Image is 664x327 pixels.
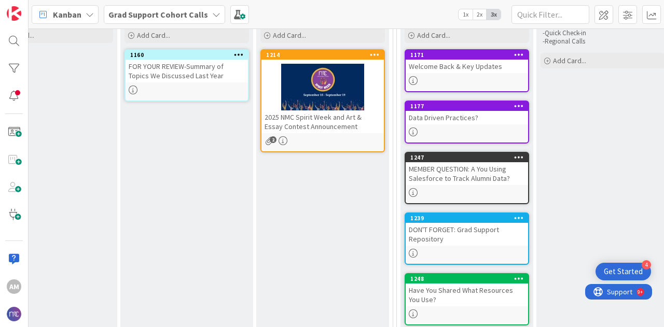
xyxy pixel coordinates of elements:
div: 1248 [410,275,528,282]
div: 1239DON'T FORGET: Grad Support Repository [406,214,528,246]
div: 1247 [406,153,528,162]
p: -Regional Calls [543,37,663,46]
span: Add Card... [137,31,170,40]
div: MEMBER QUESTION: A You Using Salesforce to Track Alumni Data? [406,162,528,185]
span: Support [22,2,47,14]
div: 1177Data Driven Practices? [406,102,528,124]
div: 1248 [406,274,528,283]
div: 9+ [52,4,58,12]
div: 1248Have You Shared What Resources You Use? [406,274,528,306]
div: 1214 [261,50,384,60]
div: 1177 [410,103,528,110]
p: -Quick Check-in [543,29,663,37]
div: 1177 [406,102,528,111]
div: 1160FOR YOUR REVIEW-Summary of Topics We Discussed Last Year [126,50,248,82]
span: Add Card... [417,31,450,40]
img: avatar [7,307,21,321]
div: Welcome Back & Key Updates [406,60,528,73]
span: Add Card... [553,56,586,65]
span: 2x [473,9,487,20]
div: Data Driven Practices? [406,111,528,124]
div: Open Get Started checklist, remaining modules: 4 [596,263,651,280]
div: FOR YOUR REVIEW-Summary of Topics We Discussed Last Year [126,60,248,82]
b: Grad Support Cohort Calls [108,9,208,20]
div: 12142025 NMC Spirit Week and Art & Essay Contest Announcement [261,50,384,133]
div: 1171 [406,50,528,60]
div: 1247 [410,154,528,161]
span: Kanban [53,8,81,21]
div: 4 [642,260,651,269]
div: 1239 [410,215,528,222]
input: Quick Filter... [511,5,589,24]
div: 1160 [130,51,248,59]
div: AM [7,279,21,294]
div: 1160 [126,50,248,60]
div: Get Started [604,266,643,277]
div: 1171Welcome Back & Key Updates [406,50,528,73]
span: 2 [270,136,276,143]
div: Have You Shared What Resources You Use? [406,283,528,306]
div: 1171 [410,51,528,59]
div: 1247MEMBER QUESTION: A You Using Salesforce to Track Alumni Data? [406,153,528,185]
div: 1239 [406,214,528,223]
div: DON'T FORGET: Grad Support Repository [406,223,528,246]
span: Add Card... [273,31,306,40]
div: 1214 [266,51,384,59]
div: 2025 NMC Spirit Week and Art & Essay Contest Announcement [261,110,384,133]
span: 3x [487,9,501,20]
span: 1x [459,9,473,20]
img: Visit kanbanzone.com [7,6,21,21]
